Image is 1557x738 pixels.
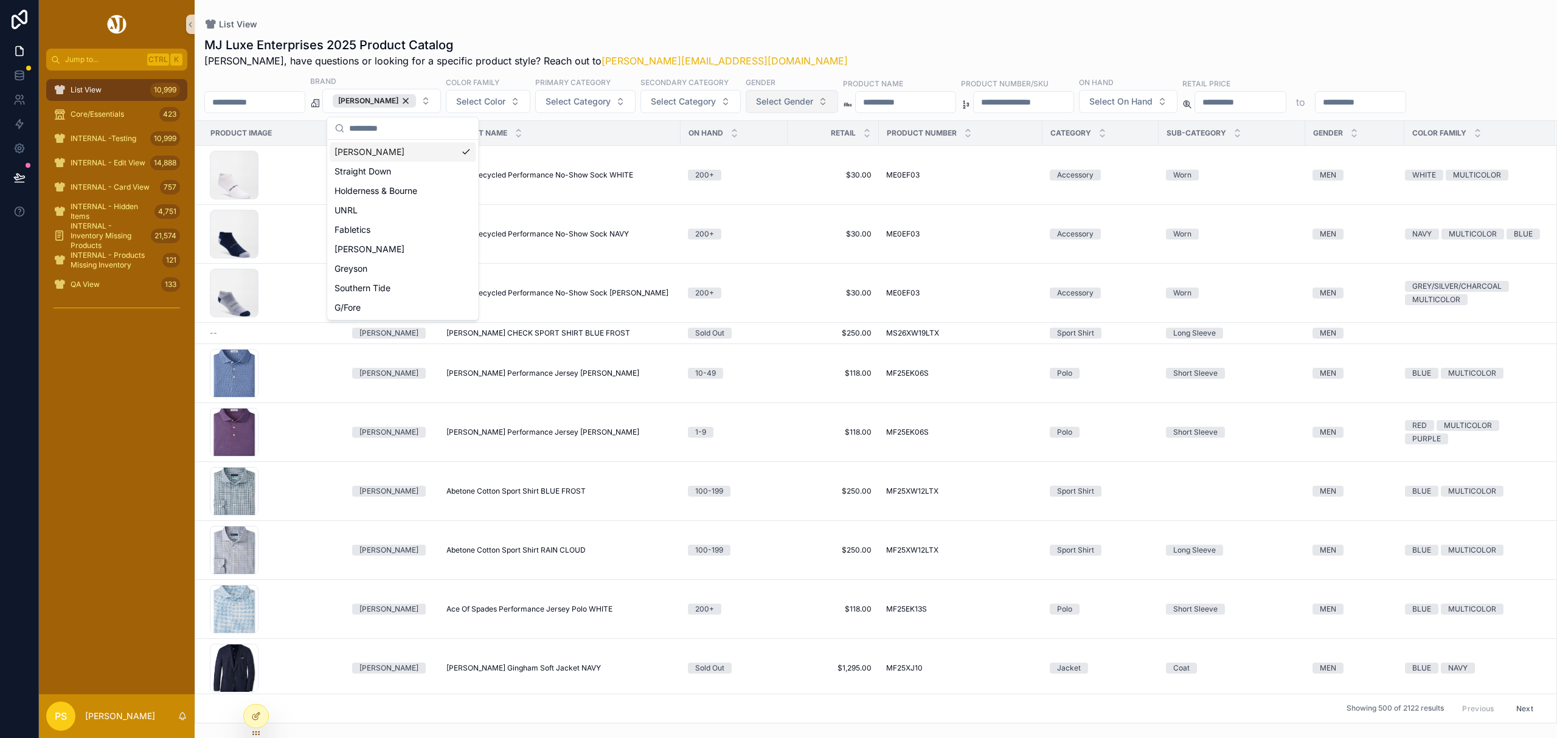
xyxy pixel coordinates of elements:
div: 1-9 [695,427,706,438]
a: Sport Shirt [1050,545,1151,556]
a: [PERSON_NAME] [352,663,432,674]
div: NAVY [1448,663,1468,674]
div: MEN [1320,288,1336,298]
a: BLUEMULTICOLOR [1405,604,1541,615]
div: 10,999 [150,131,180,146]
a: BLUENAVY [1405,663,1541,674]
div: BLUE [1412,486,1431,497]
label: Product Number/SKU [961,78,1049,89]
button: Unselect PETER_MILLAR [333,94,416,108]
a: Polo [1050,427,1151,438]
span: MF25EK06S [886,427,929,437]
div: Accessory [1057,229,1094,240]
a: $118.00 [795,427,872,437]
div: MULTICOLOR [1448,368,1496,379]
div: MULTICOLOR [1448,486,1496,497]
div: MULTICOLOR [1448,545,1496,556]
a: [PERSON_NAME] [352,486,432,497]
div: 4,751 [154,204,180,219]
div: BLUE [1412,368,1431,379]
p: to [1296,95,1305,109]
div: 200+ [695,288,714,298]
div: Worn [1173,170,1191,181]
a: [PERSON_NAME] [352,604,432,615]
a: $30.00 [795,170,872,180]
a: MF25EK13S [886,604,1035,614]
div: Holderness & Bourne [330,181,476,201]
a: Short Sleeve [1166,368,1298,379]
span: [PERSON_NAME] Performance Jersey [PERSON_NAME] [446,368,639,378]
span: Abetone Cotton Sport Shirt BLUE FROST [446,486,586,496]
span: MS26XW19LTX [886,328,939,338]
a: INTERNAL - Products Missing Inventory121 [46,249,187,271]
a: INTERNAL - Hidden Items4,751 [46,201,187,222]
a: Polo [1050,368,1151,379]
div: Coat [1173,663,1190,674]
span: Ctrl [147,53,169,66]
span: Abetone Cotton Sport Shirt RAIN CLOUD [446,545,586,555]
a: 100-199 [688,486,780,497]
a: Ace Of Spades Performance Jersey Polo WHITE [446,604,673,614]
a: INTERNAL - Inventory Missing Products21,574 [46,225,187,247]
a: BLUEMULTICOLOR [1405,368,1541,379]
a: MEN [1313,229,1397,240]
div: MEN [1320,427,1336,438]
a: $250.00 [795,328,872,338]
a: Long Sleeve [1166,545,1298,556]
div: Sold Out [695,663,724,674]
div: G/Fore [330,298,476,317]
div: MULTICOLOR [1448,604,1496,615]
a: 200+ [688,604,780,615]
label: Product Name [843,78,903,89]
span: MF25EK06S [886,368,929,378]
a: REDMULTICOLORPURPLE [1405,420,1541,444]
label: On Hand [1079,77,1114,88]
button: Select Button [446,90,530,113]
span: 2-Pack Recycled Performance No-Show Sock NAVY [446,229,629,239]
div: 757 [160,180,180,195]
a: BLUEMULTICOLOR [1405,545,1541,556]
a: Sport Shirt [1050,486,1151,497]
a: MEN [1313,368,1397,379]
a: WHITEMULTICOLOR [1405,170,1541,181]
span: $118.00 [795,604,872,614]
a: 2-Pack Recycled Performance No-Show Sock NAVY [446,229,673,239]
a: INTERNAL -Testing10,999 [46,128,187,150]
div: Short Sleeve [1173,368,1218,379]
span: INTERNAL - Inventory Missing Products [71,221,146,250]
a: [PERSON_NAME] [352,427,432,438]
div: WHITE [1412,170,1436,181]
div: 10-49 [695,368,716,379]
div: MEN [1320,486,1336,497]
span: Jump to... [65,55,142,64]
a: 200+ [688,170,780,181]
span: List View [219,18,257,30]
div: BLUE [1514,229,1533,240]
a: [PERSON_NAME] Gingham Soft Jacket NAVY [446,663,673,673]
button: Select Button [535,90,636,113]
div: UNRL [330,201,476,220]
a: List View10,999 [46,79,187,101]
a: $30.00 [795,288,872,298]
a: MEN [1313,604,1397,615]
a: NAVYMULTICOLORBLUE [1405,229,1541,240]
a: [PERSON_NAME] [352,368,432,379]
div: MEN [1320,170,1336,181]
a: 2-Pack Recycled Performance No-Show Sock [PERSON_NAME] [446,288,673,298]
a: $118.00 [795,368,872,378]
span: Product Number [887,128,957,138]
p: [PERSON_NAME] [85,710,155,722]
div: 133 [161,277,180,292]
a: List View [204,18,257,30]
div: 21,574 [151,229,180,243]
span: MF25XW12LTX [886,545,938,555]
button: Select Button [1079,90,1177,113]
span: -- [210,328,217,338]
a: $1,295.00 [795,663,872,673]
div: GREY/SILVER/CHARCOAL [1412,281,1502,292]
span: 2-Pack Recycled Performance No-Show Sock WHITE [446,170,633,180]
